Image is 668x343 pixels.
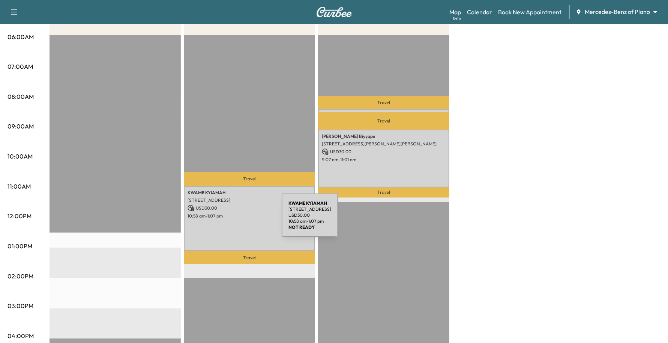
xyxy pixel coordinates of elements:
[188,213,311,219] p: 10:58 am - 1:07 pm
[184,172,315,186] p: Travel
[188,205,311,212] p: USD 30.00
[8,92,34,101] p: 08:00AM
[318,187,449,198] p: Travel
[8,182,31,191] p: 11:00AM
[8,242,32,251] p: 01:00PM
[318,96,449,109] p: Travel
[8,331,34,340] p: 04:00PM
[449,8,461,17] a: MapBeta
[316,7,352,17] img: Curbee Logo
[288,218,331,224] p: 10:58 am - 1:07 pm
[322,157,446,163] p: 9:07 am - 11:01 am
[8,62,33,71] p: 07:00AM
[288,224,315,230] b: NOT READY
[8,122,34,131] p: 09:00AM
[318,112,449,130] p: Travel
[8,212,32,221] p: 12:00PM
[288,200,327,206] b: KWAME KYIAMAH
[188,190,311,196] p: KWAME KYIAMAH
[322,148,446,155] p: USD 30.00
[288,212,331,218] p: USD 30.00
[453,15,461,21] div: Beta
[8,152,33,161] p: 10:00AM
[184,251,315,264] p: Travel
[585,8,650,16] span: Mercedes-Benz of Plano
[322,133,446,139] p: [PERSON_NAME] Biyyapu
[467,8,492,17] a: Calendar
[188,197,311,203] p: [STREET_ADDRESS]
[498,8,561,17] a: Book New Appointment
[8,272,33,281] p: 02:00PM
[8,301,33,310] p: 03:00PM
[322,141,446,147] p: [STREET_ADDRESS][PERSON_NAME][PERSON_NAME]
[288,206,331,212] p: [STREET_ADDRESS]
[8,32,34,41] p: 06:00AM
